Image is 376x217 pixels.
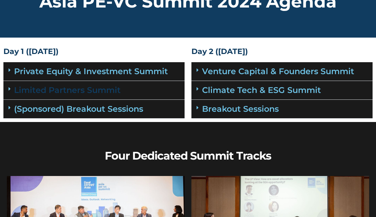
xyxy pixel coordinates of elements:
a: Venture Capital & Founders​ Summit [202,66,354,76]
a: Limited Partners Summit [14,85,121,95]
a: Climate Tech & ESG Summit [202,85,321,95]
a: (Sponsored) Breakout Sessions [14,104,143,114]
a: Breakout Sessions [202,104,279,114]
b: Four Dedicated Summit Tracks [105,149,271,162]
h4: Day 1 ([DATE]) [3,48,185,55]
a: Private Equity & Investment Summit [14,66,168,76]
h4: Day 2 ([DATE]) [191,48,373,55]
